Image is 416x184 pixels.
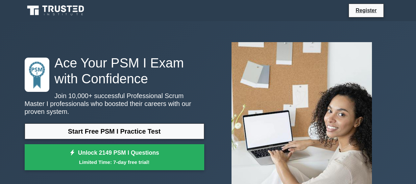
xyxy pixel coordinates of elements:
[25,144,204,171] a: Unlock 2149 PSM I QuestionsLimited Time: 7-day free trial!
[33,158,196,166] small: Limited Time: 7-day free trial!
[25,55,204,87] h1: Ace Your PSM I Exam with Confidence
[352,6,380,14] a: Register
[25,123,204,139] a: Start Free PSM I Practice Test
[25,92,204,116] p: Join 10,000+ successful Professional Scrum Master I professionals who boosted their careers with ...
